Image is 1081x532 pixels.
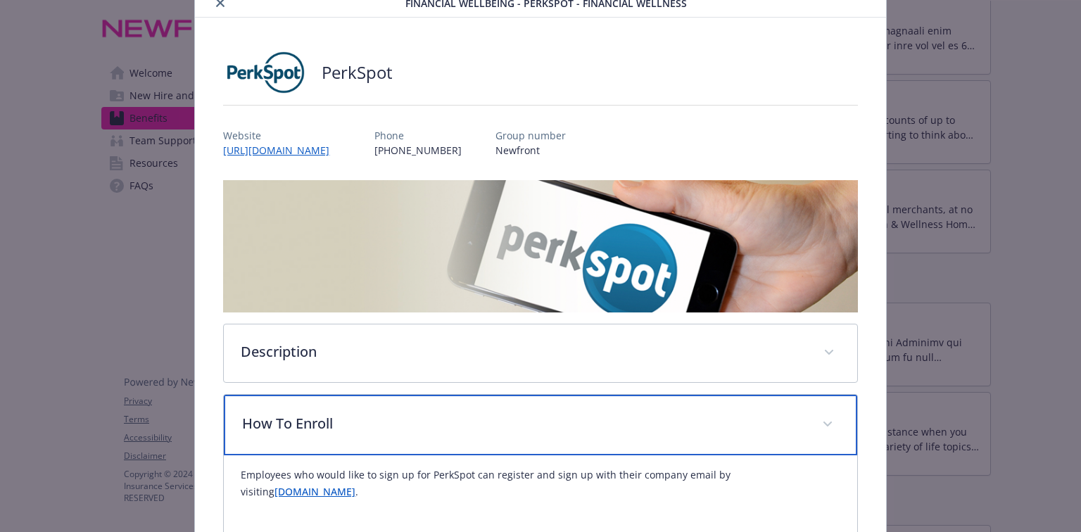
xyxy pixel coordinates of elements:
p: How To Enroll [242,413,804,434]
a: [DOMAIN_NAME] [274,485,355,498]
p: Employees who would like to sign up for PerkSpot can register and sign up with their company emai... [241,467,840,500]
p: [PHONE_NUMBER] [374,143,462,158]
div: Description [224,324,856,382]
img: banner [223,180,857,312]
p: Newfront [495,143,566,158]
p: Description [241,341,806,362]
img: PerkSpot [223,51,308,94]
p: Phone [374,128,462,143]
p: Group number [495,128,566,143]
p: Website [223,128,341,143]
a: [URL][DOMAIN_NAME] [223,144,341,157]
h2: PerkSpot [322,61,393,84]
div: How To Enroll [224,395,856,455]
